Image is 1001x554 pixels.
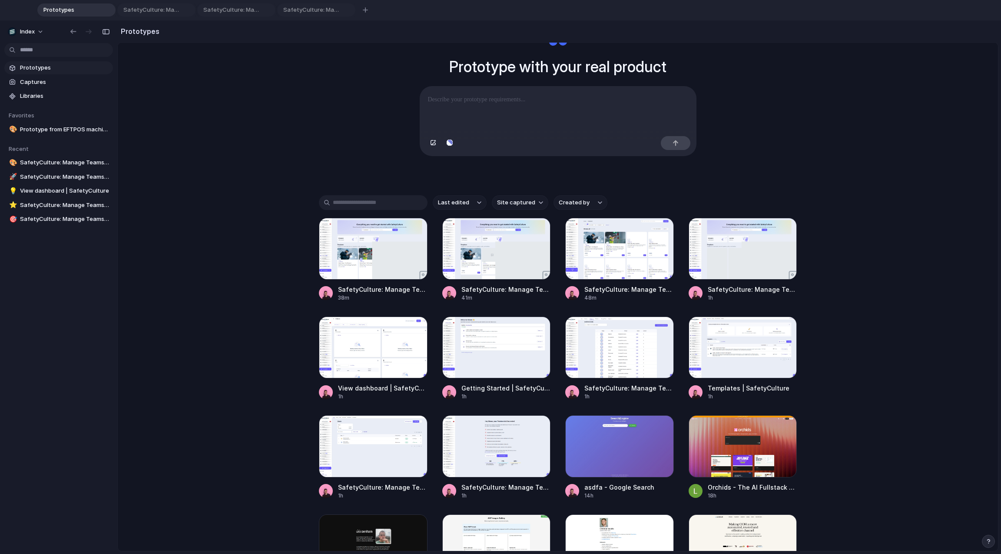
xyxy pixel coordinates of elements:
div: SafetyCulture: Manage Teams and Inspection Data | SafetyCulture [461,285,551,294]
button: 🚀 [8,173,17,181]
h1: Prototype with your real product [449,55,666,78]
div: 🎯 [9,214,15,224]
div: 38m [338,294,428,302]
div: SafetyCulture: Manage Teams and Inspection Data | SafetyCulture [338,483,428,492]
a: Prototypes [4,61,113,74]
div: 🎨 [9,158,15,168]
span: SafetyCulture: Manage Teams and Inspection Data | SafetyCulture [280,6,341,14]
span: Created by [559,198,590,207]
span: Prototypes [40,6,102,14]
div: 41m [461,294,551,302]
span: Prototypes [20,63,109,72]
a: SafetyCulture: Manage Teams and Inspection Data | SafetyCultureSafetyCulture: Manage Teams and In... [319,415,428,499]
div: ⭐ [9,200,15,210]
span: Prototype from EFTPOS machines | eCommerce | free quote | Tyro [20,125,109,134]
a: 🚀SafetyCulture: Manage Teams and Inspection Data | SafetyCulture [4,170,113,184]
div: 🚀 [9,172,15,182]
span: Favorites [9,112,34,119]
a: ⭐SafetyCulture: Manage Teams and Inspection Data [4,199,113,212]
div: SafetyCulture: Manage Teams and Inspection Data | SafetyCulture [708,285,797,294]
a: SafetyCulture: Manage Teams and Inspection Data | SafetyCultureSafetyCulture: Manage Teams and In... [319,218,428,302]
span: SafetyCulture: Manage Teams and Inspection Data | SafetyCulture [20,173,109,181]
div: 1h [461,492,551,500]
div: asdfa - Google Search [584,483,654,492]
div: 1h [708,393,789,400]
div: 48m [584,294,674,302]
div: SafetyCulture: Manage Teams and Inspection Data | SafetyCulture [277,3,355,17]
span: View dashboard | SafetyCulture [20,187,109,195]
button: ⭐ [8,201,17,210]
span: Recent [9,145,29,152]
div: SafetyCulture: Manage Teams and Inspection Data | SafetyCulture [461,483,551,492]
div: SafetyCulture: Manage Teams and Inspection Data | SafetyCulture [197,3,275,17]
span: Site captured [497,198,535,207]
div: 💡 [9,186,15,196]
a: 🎨SafetyCulture: Manage Teams and Inspection Data | SafetyCulture [4,156,113,169]
button: 🎯 [8,215,17,224]
div: 1h [338,393,428,400]
a: Captures [4,76,113,89]
a: 🎨Prototype from EFTPOS machines | eCommerce | free quote | Tyro [4,123,113,136]
div: Getting Started | SafetyCulture [461,384,551,393]
div: Orchids - The AI Fullstack Engineer [708,483,797,492]
a: asdfa - Google Searchasdfa - Google Search14h [565,415,674,499]
span: Captures [20,78,109,87]
div: SafetyCulture: Manage Teams and Inspection Data | SafetyCulture [117,3,196,17]
a: Getting Started | SafetyCultureGetting Started | SafetyCulture1h [442,317,551,400]
button: 🎨 [8,158,17,167]
div: 1h [338,492,428,500]
div: View dashboard | SafetyCulture [338,384,428,393]
div: 1h [461,393,551,400]
span: Last edited [438,198,469,207]
span: SafetyCulture: Manage Teams and Inspection Data | SafetyCulture [200,6,262,14]
div: SafetyCulture: Manage Teams and Inspection Data | SafetyCulture [584,285,674,294]
a: SafetyCulture: Manage Teams and Inspection Data | SafetyCultureSafetyCulture: Manage Teams and In... [565,218,674,302]
div: 🎨 [9,124,15,134]
a: View dashboard | SafetyCultureView dashboard | SafetyCulture1h [319,317,428,400]
span: SafetyCulture: Manage Teams and Inspection Data | SafetyCulture [20,158,109,167]
span: SafetyCulture: Manage Teams and Inspection Data [20,201,109,210]
a: SafetyCulture: Manage Teams and Inspection Data | SafetyCultureSafetyCulture: Manage Teams and In... [442,415,551,499]
div: Prototypes [37,3,116,17]
a: SafetyCulture: Manage Teams and Inspection Data | SafetyCultureSafetyCulture: Manage Teams and In... [442,218,551,302]
span: SafetyCulture: Manage Teams and Inspection Data | SafetyCulture [20,215,109,224]
a: Templates | SafetyCultureTemplates | SafetyCulture1h [689,317,797,400]
div: 18h [708,492,797,500]
div: SafetyCulture: Manage Teams and Inspection Data [584,384,674,393]
span: SafetyCulture: Manage Teams and Inspection Data | SafetyCulture [120,6,182,14]
button: Last edited [433,195,487,210]
button: Site captured [492,195,548,210]
a: Libraries [4,90,113,103]
a: SafetyCulture: Manage Teams and Inspection DataSafetyCulture: Manage Teams and Inspection Data1h [565,317,674,400]
a: SafetyCulture: Manage Teams and Inspection Data | SafetyCultureSafetyCulture: Manage Teams and In... [689,218,797,302]
div: 1h [708,294,797,302]
span: Libraries [20,92,109,100]
button: 🎨 [8,125,17,134]
div: Templates | SafetyCulture [708,384,789,393]
a: 💡View dashboard | SafetyCulture [4,184,113,197]
div: 14h [584,492,654,500]
button: Index [4,25,48,39]
div: SafetyCulture: Manage Teams and Inspection Data | SafetyCulture [338,285,428,294]
span: Index [20,27,35,36]
h2: Prototypes [117,26,159,37]
div: 1h [584,393,674,400]
button: Created by [554,195,607,210]
button: 💡 [8,187,17,195]
a: Orchids - The AI Fullstack EngineerOrchids - The AI Fullstack Engineer18h [689,415,797,499]
a: 🎯SafetyCulture: Manage Teams and Inspection Data | SafetyCulture [4,213,113,226]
